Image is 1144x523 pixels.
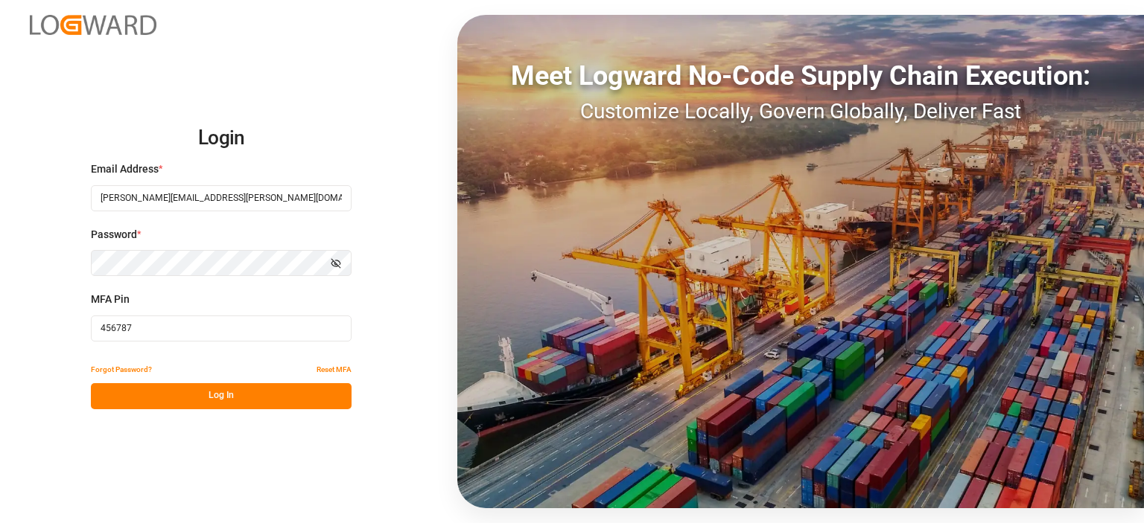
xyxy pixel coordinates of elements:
[91,227,137,243] span: Password
[30,15,156,35] img: Logward_new_orange.png
[317,357,352,383] button: Reset MFA
[91,185,352,211] input: Enter your email
[457,96,1144,127] div: Customize Locally, Govern Globally, Deliver Fast
[91,292,130,307] span: MFA Pin
[91,383,352,409] button: Log In
[457,56,1144,96] div: Meet Logward No-Code Supply Chain Execution:
[91,115,352,162] h2: Login
[91,357,152,383] button: Forgot Password?
[91,161,159,177] span: Email Address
